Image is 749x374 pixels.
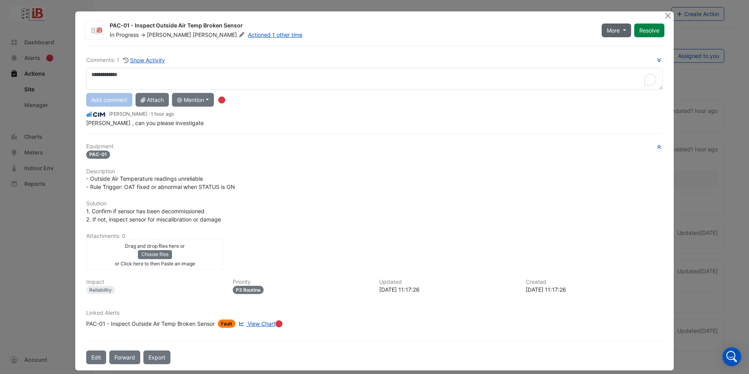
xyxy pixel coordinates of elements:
[664,11,672,20] button: Close
[86,68,663,90] textarea: To enrich screen reader interactions, please activate Accessibility in Grammarly extension settings
[526,279,663,285] h6: Created
[86,143,663,150] h6: Equipment
[136,93,169,107] button: Attach
[109,350,140,364] button: Forward
[634,24,664,37] button: Resolve
[275,320,282,327] div: Tooltip anchor
[172,93,214,107] button: @ Mention
[85,27,103,34] img: IB Services
[86,320,215,328] div: PAC-01 - Inspect Outside Air Temp Broken Sensor
[248,31,302,38] a: Actioned 1 other time
[140,31,145,38] span: ->
[109,111,174,118] small: [PERSON_NAME] -
[125,243,185,249] small: Drag and drop files here or
[237,320,275,328] a: View Chart
[86,233,663,240] h6: Attachments: 0
[602,24,631,37] button: More
[86,175,235,190] span: - Outside Air Temperature readings unreliable - Rule Trigger: OAT fixed or abnormal when STATUS i...
[379,279,516,285] h6: Updated
[86,56,165,65] div: Comments: 1
[123,56,165,65] button: Show Activity
[86,279,223,285] h6: Impact
[86,310,663,316] h6: Linked Alerts
[86,200,663,207] h6: Solution
[143,350,170,364] a: Export
[86,151,110,159] span: PAC-01
[151,111,174,117] span: 2025-08-29 11:17:26
[86,120,204,126] span: [PERSON_NAME] , can you please investigate
[233,286,264,294] div: P3 Routine
[218,96,225,103] div: Tooltip anchor
[86,208,221,223] span: 1. Confirm if sensor has been decommissioned 2. If not, inspect sensor for miscalibration or damage
[233,279,370,285] h6: Priority
[379,285,516,294] div: [DATE] 11:17:26
[86,286,115,294] div: Reliability
[248,320,275,327] span: View Chart
[218,320,235,328] span: Fault
[193,31,246,39] span: [PERSON_NAME]
[115,261,195,267] small: or Click here to then Paste an image
[526,285,663,294] div: [DATE] 11:17:26
[86,350,106,364] button: Edit
[110,31,139,38] span: In Progress
[722,347,741,366] div: Open Intercom Messenger
[147,31,191,38] span: [PERSON_NAME]
[138,250,172,259] button: Choose files
[86,110,106,119] img: CIM
[110,22,592,31] div: PAC-01 - Inspect Outside Air Temp Broken Sensor
[86,168,663,175] h6: Description
[607,26,620,34] span: More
